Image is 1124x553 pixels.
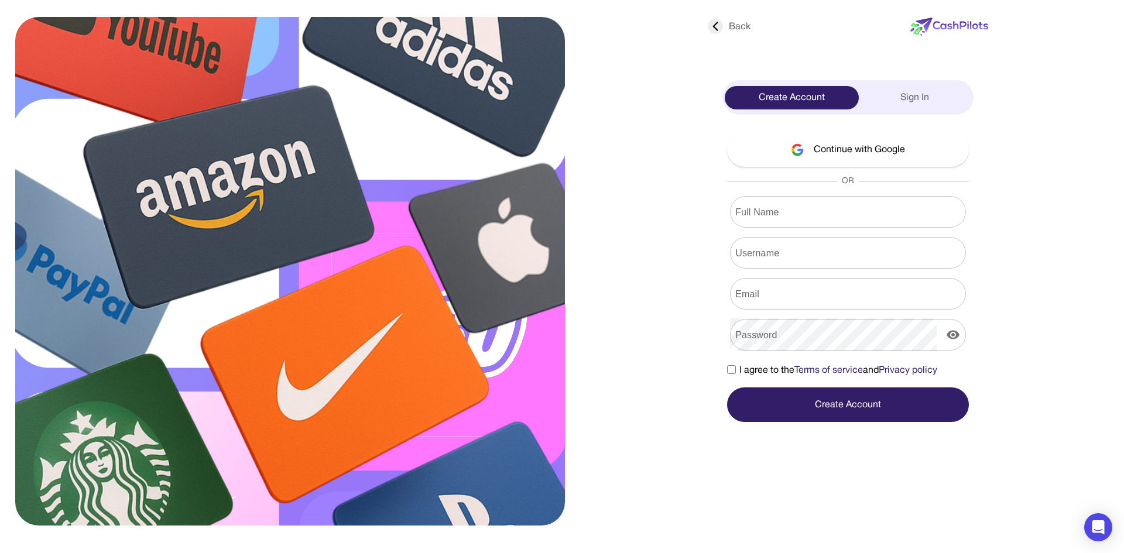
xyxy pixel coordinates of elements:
[837,176,859,187] span: OR
[15,17,565,525] img: sign-up.svg
[727,365,736,374] input: I agree to theTerms of serviceandPrivacy policy
[739,363,937,377] span: I agree to the and
[725,86,859,109] div: Create Account
[910,18,988,36] img: new-logo.svg
[941,323,965,346] button: display the password
[791,143,804,156] img: google-logo.svg
[859,86,972,109] div: Sign In
[727,132,969,167] button: Continue with Google
[708,20,751,34] div: Back
[879,366,937,375] a: Privacy policy
[1084,513,1112,541] div: Open Intercom Messenger
[727,387,969,422] button: Create Account
[794,366,863,375] a: Terms of service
